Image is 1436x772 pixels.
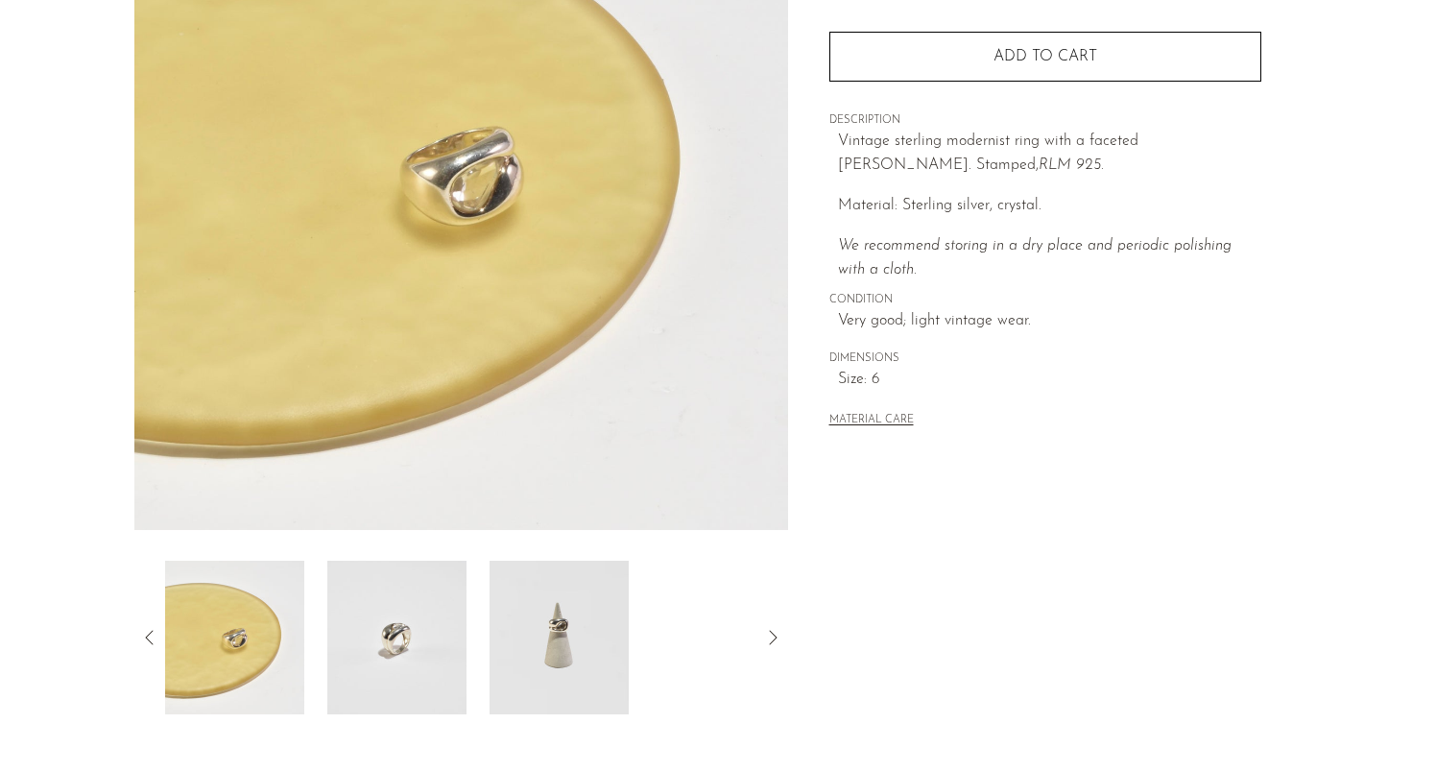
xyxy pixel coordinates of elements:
img: Modernist Crystal Ring [165,561,304,714]
span: Add to cart [993,49,1097,64]
p: Material: Sterling silver, crystal. [838,194,1261,219]
i: We recommend storing in a dry place and periodic polishing with a cloth. [838,238,1232,278]
p: Vintage sterling modernist ring with a faceted [PERSON_NAME]. Stamped, [838,130,1261,179]
button: MATERIAL CARE [829,414,914,428]
span: DESCRIPTION [829,112,1261,130]
span: Size: 6 [838,368,1261,393]
em: RLM 925. [1039,157,1104,173]
img: Modernist Crystal Ring [490,561,629,714]
button: Add to cart [829,32,1261,82]
span: DIMENSIONS [829,350,1261,368]
span: CONDITION [829,292,1261,309]
span: Very good; light vintage wear. [838,309,1261,334]
img: Modernist Crystal Ring [327,561,467,714]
